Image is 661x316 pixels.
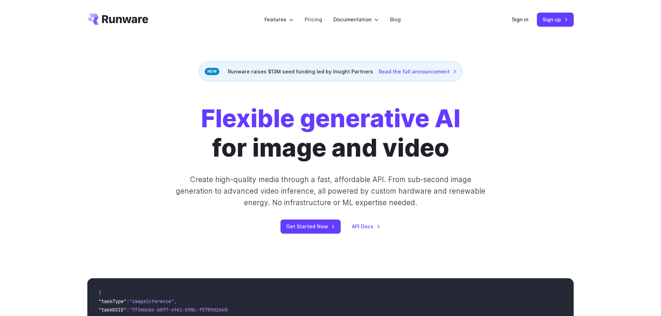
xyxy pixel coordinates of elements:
span: "imageInference" [129,298,174,304]
a: Sign in [512,15,529,23]
label: Features [264,15,293,23]
span: "taskUUID" [99,307,126,313]
span: { [99,290,101,296]
a: Sign up [537,13,574,26]
h1: for image and video [201,104,460,163]
span: , [174,298,177,304]
a: Pricing [305,15,322,23]
a: API Docs [352,222,380,230]
a: Blog [390,15,401,23]
span: : [126,298,129,304]
a: Go to / [87,14,148,25]
p: Create high-quality media through a fast, affordable API. From sub-second image generation to adv... [175,174,486,209]
strong: Flexible generative AI [201,103,460,133]
div: Runware raises $13M seed funding led by Insight Partners [199,62,463,81]
span: "7f3ebcb6-b897-49e1-b98c-f5789d2d40d7" [129,307,235,313]
span: "taskType" [99,298,126,304]
span: : [126,307,129,313]
label: Documentation [333,15,379,23]
a: Get Started Now [281,220,341,233]
a: Read the full announcement [379,67,457,76]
